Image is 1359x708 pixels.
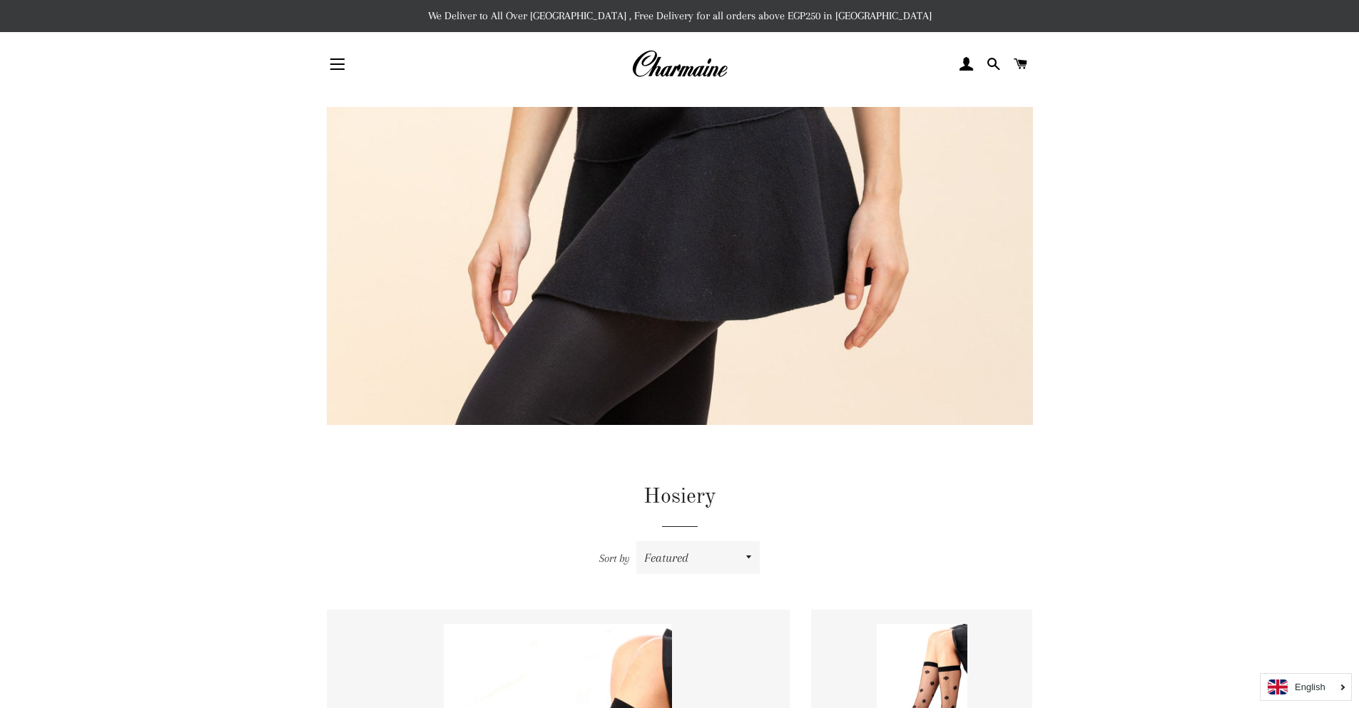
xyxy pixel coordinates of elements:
img: Charmaine Egypt [631,48,728,80]
i: English [1295,682,1325,692]
span: Sort by [599,552,630,565]
h1: Hosiery [327,482,1033,512]
a: English [1268,679,1344,694]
